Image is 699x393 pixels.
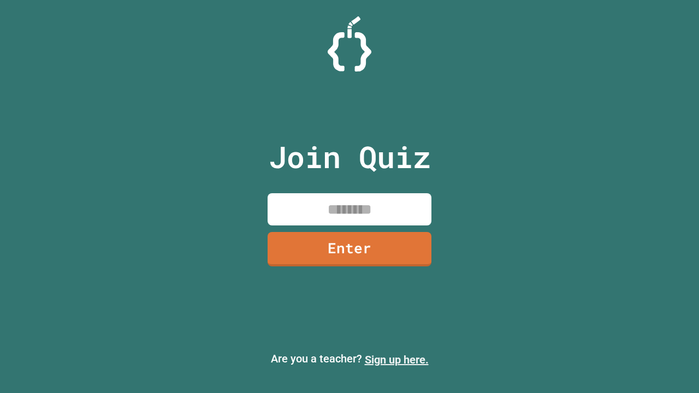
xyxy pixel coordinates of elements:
img: Logo.svg [328,16,371,72]
a: Sign up here. [365,353,429,366]
p: Are you a teacher? [9,350,690,368]
iframe: chat widget [653,349,688,382]
iframe: chat widget [608,302,688,348]
p: Join Quiz [269,134,431,180]
a: Enter [268,232,431,266]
